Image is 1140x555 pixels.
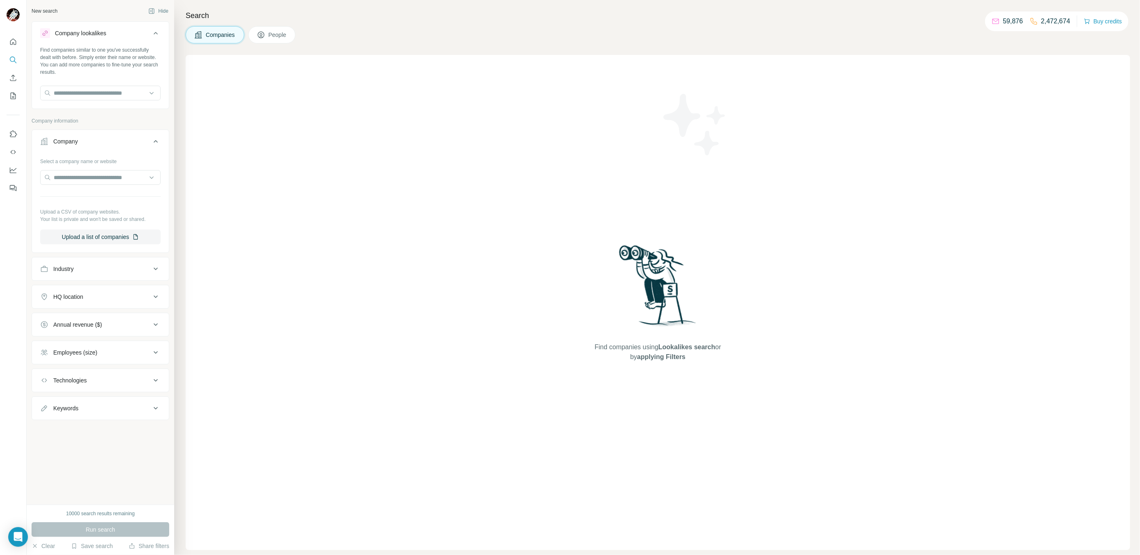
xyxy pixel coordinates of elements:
[659,343,715,350] span: Lookalikes search
[32,287,169,307] button: HQ location
[268,31,287,39] span: People
[32,542,55,550] button: Clear
[7,127,20,141] button: Use Surfe on LinkedIn
[53,293,83,301] div: HQ location
[143,5,174,17] button: Hide
[7,52,20,67] button: Search
[206,31,236,39] span: Companies
[592,342,723,362] span: Find companies using or by
[658,88,732,161] img: Surfe Illustration - Stars
[7,34,20,49] button: Quick start
[32,371,169,390] button: Technologies
[55,29,106,37] div: Company lookalikes
[53,376,87,384] div: Technologies
[71,542,113,550] button: Save search
[66,510,134,517] div: 10000 search results remaining
[7,71,20,85] button: Enrich CSV
[53,137,78,146] div: Company
[1003,16,1023,26] p: 59,876
[53,348,97,357] div: Employees (size)
[40,208,161,216] p: Upload a CSV of company websites.
[53,404,78,412] div: Keywords
[637,353,686,360] span: applying Filters
[129,542,169,550] button: Share filters
[7,89,20,103] button: My lists
[32,23,169,46] button: Company lookalikes
[53,321,102,329] div: Annual revenue ($)
[53,265,74,273] div: Industry
[32,315,169,334] button: Annual revenue ($)
[32,117,169,125] p: Company information
[1041,16,1070,26] p: 2,472,674
[40,230,161,244] button: Upload a list of companies
[32,398,169,418] button: Keywords
[186,10,1130,21] h4: Search
[32,7,57,15] div: New search
[40,155,161,165] div: Select a company name or website
[7,145,20,159] button: Use Surfe API
[7,163,20,177] button: Dashboard
[7,8,20,21] img: Avatar
[615,243,701,334] img: Surfe Illustration - Woman searching with binoculars
[1084,16,1122,27] button: Buy credits
[32,343,169,362] button: Employees (size)
[40,216,161,223] p: Your list is private and won't be saved or shared.
[32,132,169,155] button: Company
[8,527,28,547] div: Open Intercom Messenger
[40,46,161,76] div: Find companies similar to one you've successfully dealt with before. Simply enter their name or w...
[7,181,20,196] button: Feedback
[32,259,169,279] button: Industry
